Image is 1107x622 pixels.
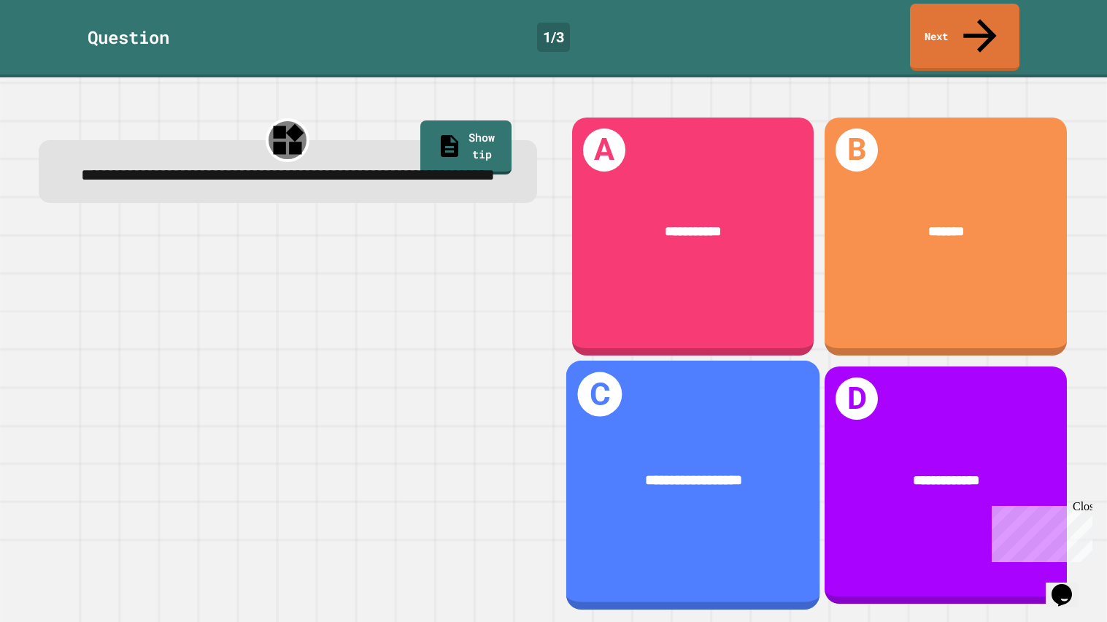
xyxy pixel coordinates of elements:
h1: A [583,128,625,171]
h1: C [577,372,622,416]
iframe: chat widget [986,500,1092,562]
iframe: chat widget [1046,564,1092,607]
div: 1 / 3 [537,23,570,52]
a: Show tip [420,120,512,174]
div: Question [88,24,169,50]
a: Next [910,4,1019,71]
h1: B [836,128,878,171]
div: Chat with us now!Close [6,6,101,93]
h1: D [836,377,878,420]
